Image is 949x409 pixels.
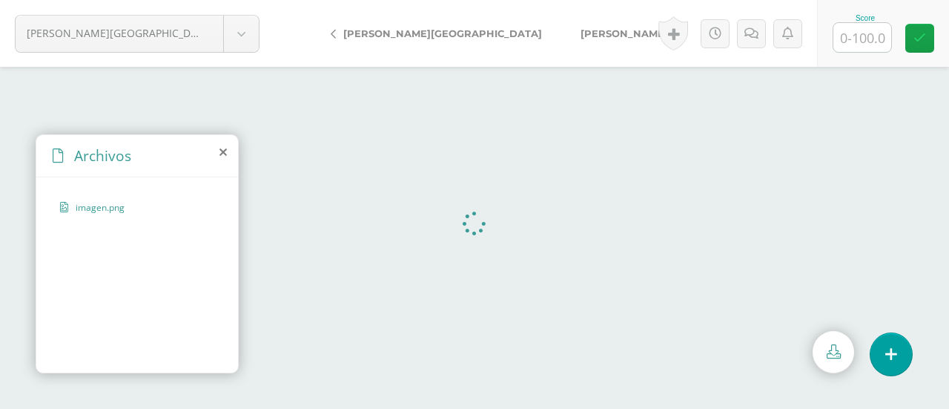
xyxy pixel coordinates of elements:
span: [PERSON_NAME] [581,27,668,39]
span: [PERSON_NAME][GEOGRAPHIC_DATA] [27,16,205,50]
a: [PERSON_NAME][GEOGRAPHIC_DATA] [16,16,259,52]
span: Archivos [74,145,131,166]
input: 0-100.0 [833,23,891,52]
span: [PERSON_NAME][GEOGRAPHIC_DATA] [343,27,542,39]
i: close [219,146,227,158]
div: Score [833,14,898,22]
a: [PERSON_NAME] [561,16,692,51]
a: [PERSON_NAME][GEOGRAPHIC_DATA] [319,16,561,51]
span: imagen.png [76,201,197,214]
